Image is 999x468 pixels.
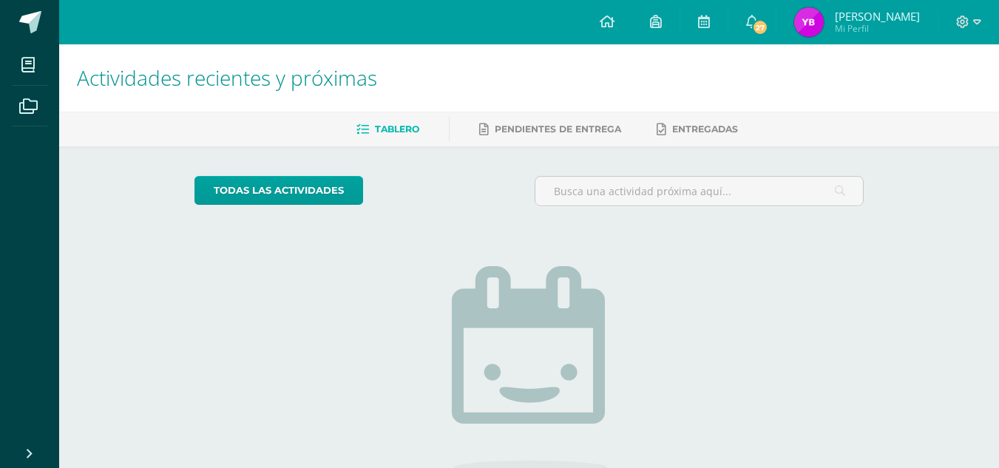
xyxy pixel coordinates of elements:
[835,9,920,24] span: [PERSON_NAME]
[479,118,621,141] a: Pendientes de entrega
[77,64,377,92] span: Actividades recientes y próximas
[672,123,738,135] span: Entregadas
[356,118,419,141] a: Tablero
[752,19,768,35] span: 27
[794,7,824,37] img: 59e72a68a568efa0ca96a229a5bce4d8.png
[535,177,863,206] input: Busca una actividad próxima aquí...
[194,176,363,205] a: todas las Actividades
[835,22,920,35] span: Mi Perfil
[375,123,419,135] span: Tablero
[657,118,738,141] a: Entregadas
[495,123,621,135] span: Pendientes de entrega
